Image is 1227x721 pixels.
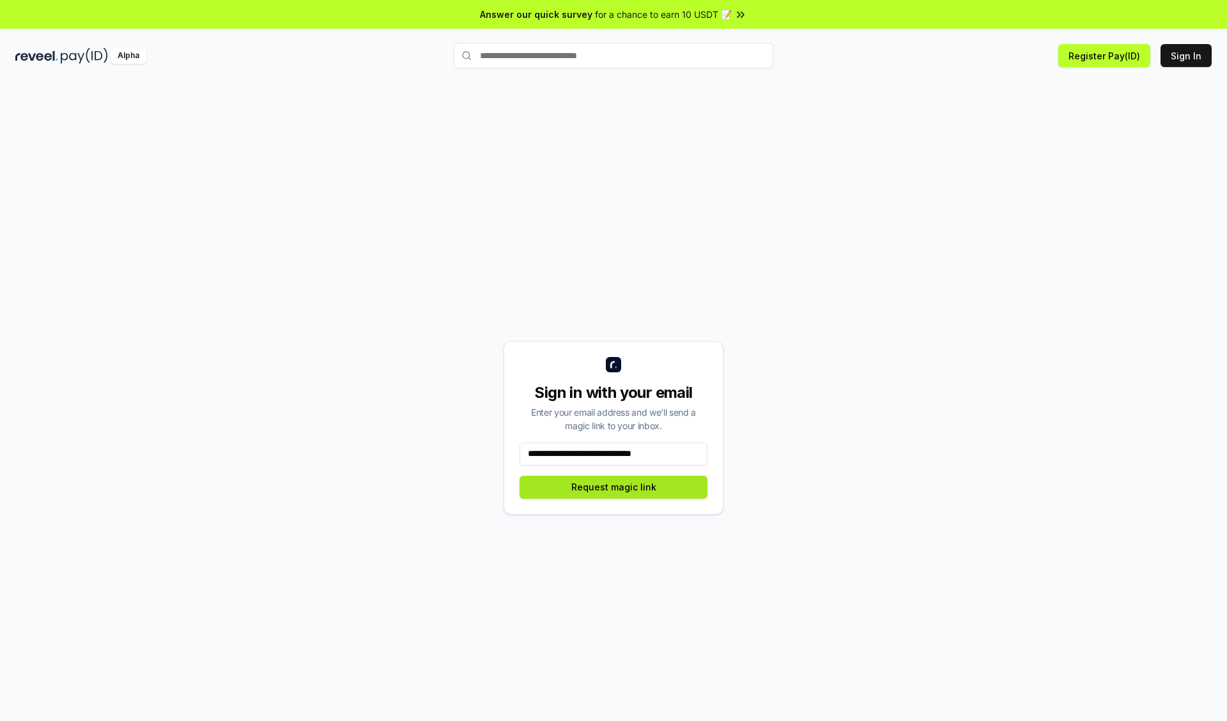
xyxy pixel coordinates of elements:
div: Enter your email address and we’ll send a magic link to your inbox. [520,406,707,432]
button: Register Pay(ID) [1058,44,1150,67]
div: Sign in with your email [520,383,707,403]
div: Alpha [111,48,146,64]
button: Request magic link [520,476,707,499]
img: reveel_dark [15,48,58,64]
img: logo_small [606,357,621,372]
button: Sign In [1161,44,1212,67]
span: for a chance to earn 10 USDT 📝 [595,8,732,21]
span: Answer our quick survey [480,8,592,21]
img: pay_id [61,48,108,64]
